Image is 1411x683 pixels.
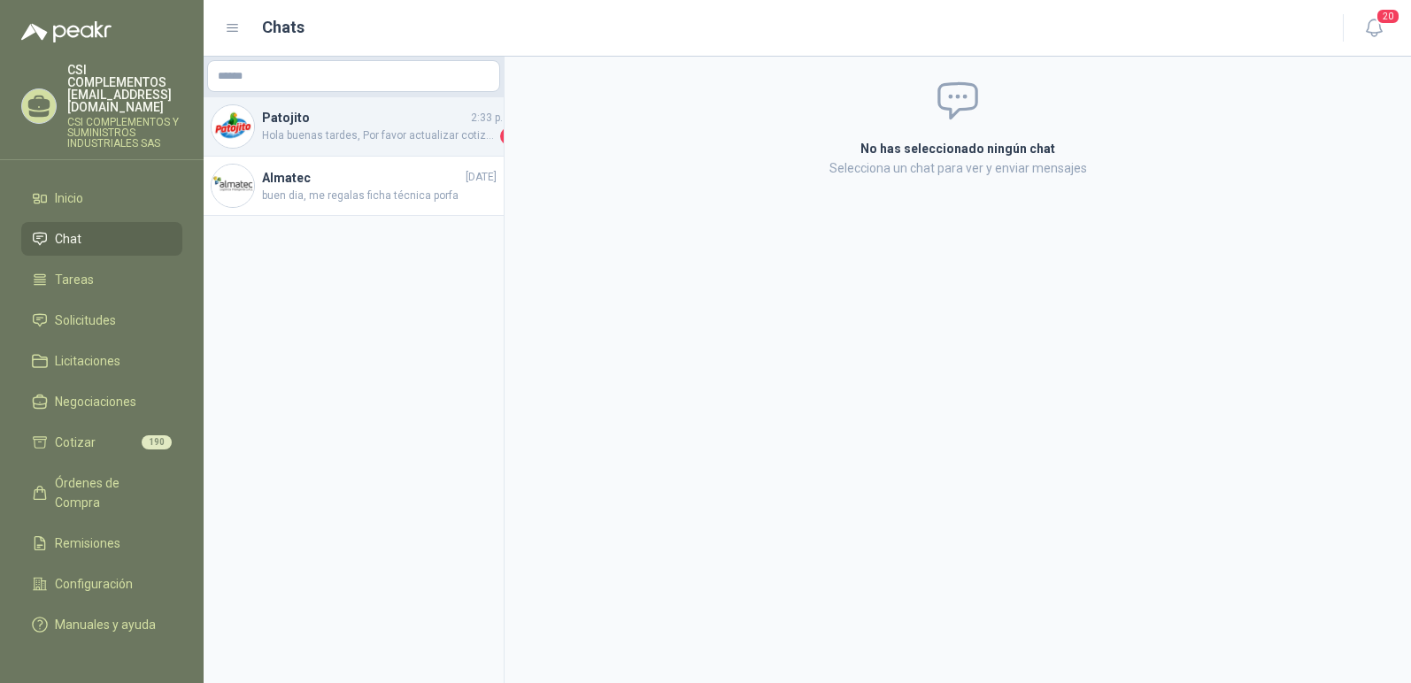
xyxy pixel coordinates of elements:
span: 190 [142,435,172,449]
a: Solicitudes [21,303,182,337]
span: Órdenes de Compra [55,473,166,512]
img: Logo peakr [21,21,112,42]
span: Remisiones [55,533,120,553]
span: Configuración [55,574,133,594]
a: Company LogoPatojito2:33 p. m.Hola buenas tardes, Por favor actualizar cotización3 [204,97,504,157]
img: Company Logo [212,105,254,148]
span: Manuales y ayuda [55,615,156,634]
span: Hola buenas tardes, Por favor actualizar cotización [262,127,497,145]
p: CSI COMPLEMENTOS [EMAIL_ADDRESS][DOMAIN_NAME] [67,64,182,113]
span: Cotizar [55,433,96,452]
span: 3 [500,127,518,145]
a: Remisiones [21,526,182,560]
h2: No has seleccionado ningún chat [649,139,1267,158]
a: Configuración [21,567,182,601]
a: Tareas [21,263,182,296]
h1: Chats [262,15,305,40]
p: Selecciona un chat para ver y enviar mensajes [649,158,1267,178]
span: buen dia, me regalas ficha técnica porfa [262,188,497,204]
h4: Almatec [262,168,462,188]
a: Inicio [21,181,182,215]
h4: Patojito [262,108,467,127]
button: 20 [1358,12,1390,44]
a: Órdenes de Compra [21,466,182,519]
a: Chat [21,222,182,256]
span: 20 [1376,8,1400,25]
p: CSI COMPLEMENTOS Y SUMINISTROS INDUSTRIALES SAS [67,117,182,149]
span: Negociaciones [55,392,136,411]
span: Solicitudes [55,311,116,330]
a: Company LogoAlmatec[DATE]buen dia, me regalas ficha técnica porfa [204,157,504,216]
a: Licitaciones [21,344,182,378]
span: Inicio [55,188,83,208]
img: Company Logo [212,165,254,207]
span: 2:33 p. m. [471,110,518,127]
span: Tareas [55,270,94,289]
span: Chat [55,229,81,249]
a: Manuales y ayuda [21,608,182,641]
a: Negociaciones [21,385,182,418]
span: [DATE] [466,169,497,186]
span: Licitaciones [55,351,120,371]
a: Cotizar190 [21,426,182,459]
